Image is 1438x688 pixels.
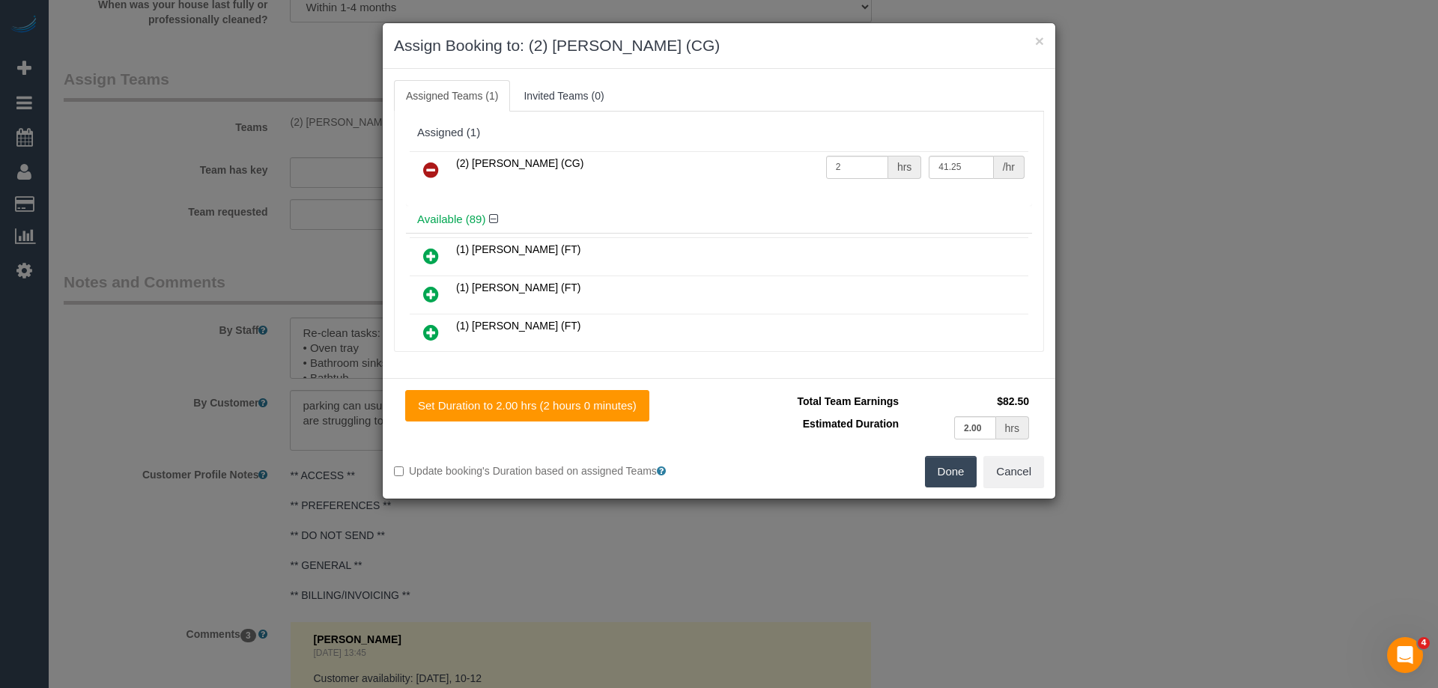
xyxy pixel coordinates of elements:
[1387,637,1423,673] iframe: Intercom live chat
[512,80,616,112] a: Invited Teams (0)
[456,157,583,169] span: (2) [PERSON_NAME] (CG)
[394,34,1044,57] h3: Assign Booking to: (2) [PERSON_NAME] (CG)
[1418,637,1430,649] span: 4
[730,390,902,413] td: Total Team Earnings
[983,456,1044,487] button: Cancel
[456,281,580,293] span: (1) [PERSON_NAME] (FT)
[996,416,1029,439] div: hrs
[394,80,510,112] a: Assigned Teams (1)
[405,390,649,421] button: Set Duration to 2.00 hrs (2 hours 0 minutes)
[925,456,977,487] button: Done
[902,390,1033,413] td: $82.50
[394,463,708,478] label: Update booking's Duration based on assigned Teams
[456,243,580,255] span: (1) [PERSON_NAME] (FT)
[456,320,580,332] span: (1) [PERSON_NAME] (FT)
[888,156,921,179] div: hrs
[417,127,1021,139] div: Assigned (1)
[803,418,899,430] span: Estimated Duration
[394,466,404,476] input: Update booking's Duration based on assigned Teams
[417,213,1021,226] h4: Available (89)
[994,156,1025,179] div: /hr
[1035,33,1044,49] button: ×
